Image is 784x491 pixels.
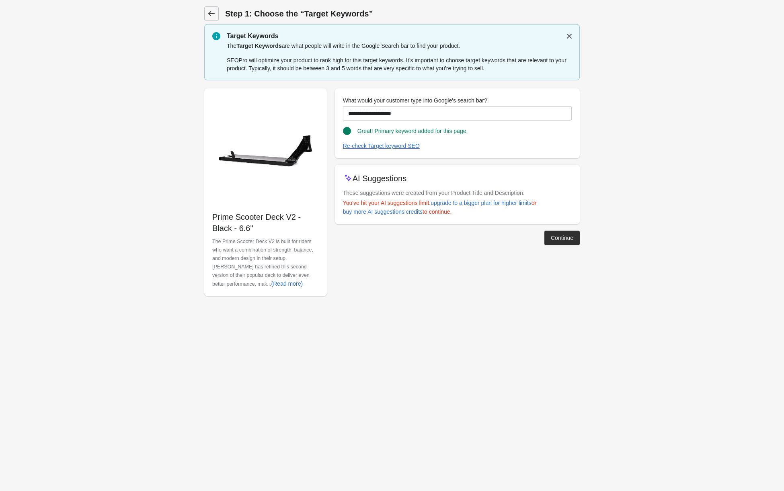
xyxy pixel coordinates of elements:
[212,96,319,203] img: 16662_16663_16666-1_88e4f49c-d3fa-4a01-a307-5d7877c496fc.jpg
[225,8,580,19] h1: Step 1: Choose the “Target Keywords”
[544,231,580,245] button: Continue
[340,205,426,219] a: buy more AI suggestions credits
[236,43,282,49] span: Target Keywords
[427,196,535,210] a: upgrade to a bigger plan for higher limits
[227,31,572,41] p: Target Keywords
[340,139,423,153] button: Re-check Target keyword SEO
[343,143,420,149] div: Re-check Target keyword SEO
[227,43,460,49] span: The are what people will write in the Google Search bar to find your product.
[353,173,407,184] p: AI Suggestions
[212,239,313,287] span: The Prime Scooter Deck V2 is built for riders who want a combination of strength, balance, and mo...
[343,96,487,104] label: What would your customer type into Google's search bar?
[227,57,566,72] span: SEOPro will optimize your product to rank high for this target keywords. It’s important to choose...
[212,211,319,234] p: Prime Scooter Deck V2 - Black - 6.6"
[343,190,525,196] span: These suggestions were created from your Product Title and Description.
[271,280,303,287] div: (Read more)
[343,209,423,215] div: buy more AI suggestions credits
[268,276,306,291] button: (Read more)
[551,235,573,241] div: Continue
[431,200,532,206] div: upgrade to a bigger plan for higher limits
[343,200,537,215] span: You've hit your AI suggestions limit. or to continue.
[357,128,468,134] span: Great! Primary keyword added for this page.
